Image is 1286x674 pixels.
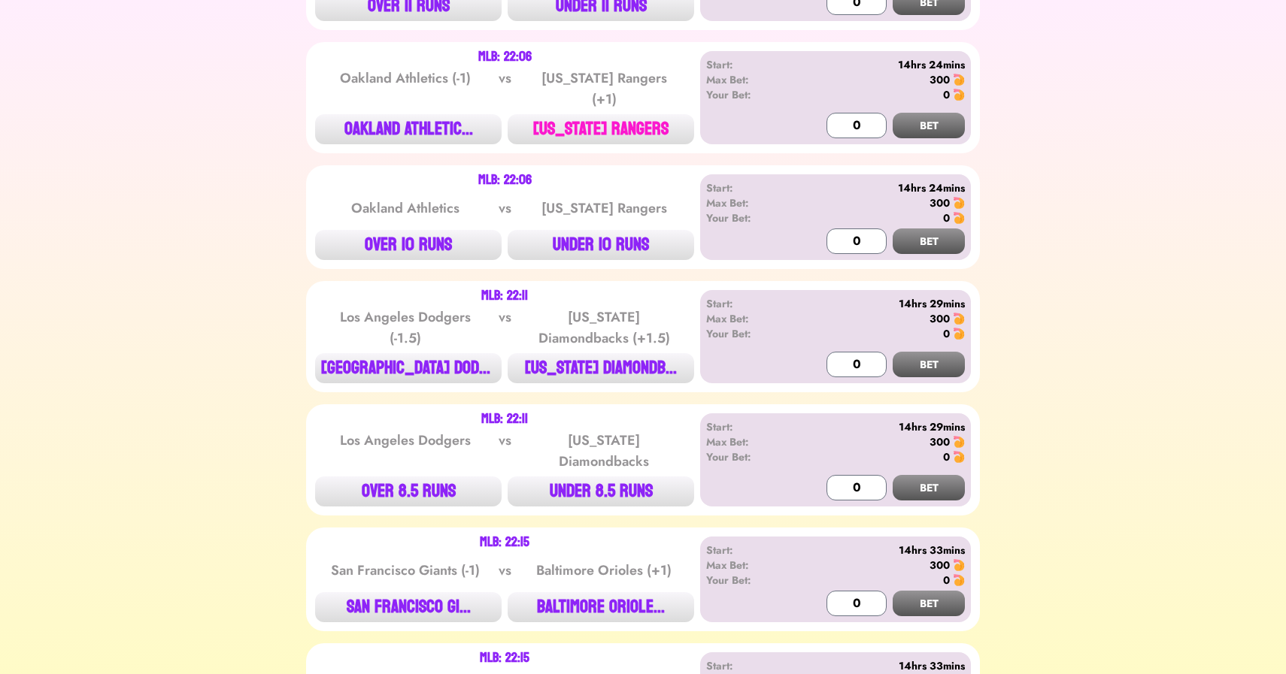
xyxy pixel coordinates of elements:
button: BET [893,591,965,616]
div: vs [496,560,514,581]
button: [GEOGRAPHIC_DATA] DODG... [315,353,502,383]
img: 🍤 [953,89,965,101]
div: vs [496,198,514,219]
div: Your Bet: [706,449,793,464]
button: BET [893,113,965,138]
div: 0 [943,573,950,588]
button: BET [893,352,965,377]
div: vs [496,430,514,472]
div: Oakland Athletics (-1) [329,68,481,110]
div: [US_STATE] Rangers (+1) [528,68,680,110]
div: 300 [930,558,950,573]
div: Start: [706,419,793,434]
button: [US_STATE] DIAMONDB... [508,353,694,383]
div: Baltimore Orioles (+1) [528,560,680,581]
div: 0 [943,87,950,102]
button: BALTIMORE ORIOLE... [508,592,694,622]
div: 14hrs 24mins [793,180,965,195]
div: Start: [706,180,793,195]
img: 🍤 [953,559,965,571]
img: 🍤 [953,197,965,209]
button: BET [893,228,965,254]
div: Max Bet: [706,72,793,87]
div: San Francisco Giants (-1) [329,560,481,581]
img: 🍤 [953,313,965,325]
div: Your Bet: [706,573,793,588]
div: MLB: 22:15 [480,652,529,664]
img: 🍤 [953,451,965,463]
div: Your Bet: [706,210,793,225]
img: 🍤 [953,74,965,86]
div: 14hrs 24mins [793,57,965,72]
img: 🍤 [953,328,965,340]
div: 0 [943,449,950,464]
div: [US_STATE] Diamondbacks [528,430,680,472]
div: MLB: 22:06 [478,174,532,186]
div: Your Bet: [706,87,793,102]
div: 14hrs 33mins [793,543,965,558]
div: Max Bet: [706,558,793,573]
img: 🍤 [953,212,965,224]
div: Start: [706,57,793,72]
button: BET [893,475,965,500]
button: UNDER 8.5 RUNS [508,476,694,506]
button: UNDER 10 RUNS [508,230,694,260]
div: [US_STATE] Rangers [528,198,680,219]
div: 300 [930,434,950,449]
div: Start: [706,296,793,311]
div: 14hrs 29mins [793,419,965,434]
div: MLB: 22:11 [481,413,528,425]
div: 300 [930,311,950,326]
div: 0 [943,326,950,341]
div: MLB: 22:11 [481,290,528,302]
div: vs [496,68,514,110]
div: 14hrs 33mins [793,658,965,673]
div: 0 [943,210,950,225]
div: Max Bet: [706,195,793,210]
img: 🍤 [953,436,965,448]
div: 300 [930,195,950,210]
div: MLB: 22:15 [480,536,529,549]
div: MLB: 22:06 [478,51,532,63]
div: [US_STATE] Diamondbacks (+1.5) [528,307,680,349]
div: 300 [930,72,950,87]
button: SAN FRANCISCO GI... [315,592,502,622]
div: Los Angeles Dodgers [329,430,481,472]
button: OVER 10 RUNS [315,230,502,260]
div: Max Bet: [706,434,793,449]
div: Los Angeles Dodgers (-1.5) [329,307,481,349]
button: [US_STATE] RANGERS [508,114,694,144]
button: OVER 8.5 RUNS [315,476,502,506]
div: 14hrs 29mins [793,296,965,311]
div: Start: [706,543,793,558]
img: 🍤 [953,574,965,586]
div: Max Bet: [706,311,793,326]
button: OAKLAND ATHLETIC... [315,114,502,144]
div: Start: [706,658,793,673]
div: Oakland Athletics [329,198,481,219]
div: Your Bet: [706,326,793,341]
div: vs [496,307,514,349]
